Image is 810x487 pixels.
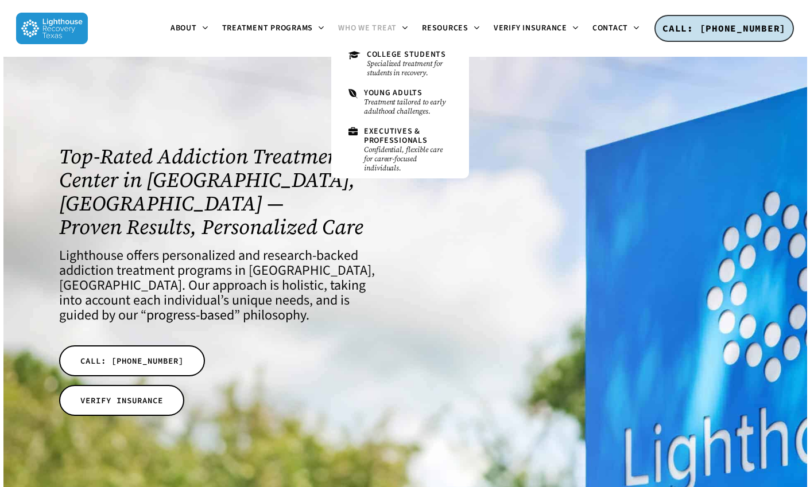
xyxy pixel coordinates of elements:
span: Who We Treat [338,22,397,34]
h1: Top-Rated Addiction Treatment Center in [GEOGRAPHIC_DATA], [GEOGRAPHIC_DATA] — Proven Results, Pe... [59,145,391,239]
a: CALL: [PHONE_NUMBER] [654,15,794,42]
a: Contact [586,24,646,33]
small: Specialized treatment for students in recovery. [367,59,452,77]
span: College Students [367,49,446,60]
img: Lighthouse Recovery Texas [16,13,88,44]
span: VERIFY INSURANCE [80,395,163,406]
a: Who We Treat [331,24,415,33]
span: About [170,22,197,34]
a: Resources [415,24,487,33]
span: Contact [592,22,628,34]
a: CALL: [PHONE_NUMBER] [59,345,205,376]
small: Confidential, flexible care for career-focused individuals. [364,145,452,173]
span: Verify Insurance [494,22,567,34]
a: College StudentsSpecialized treatment for students in recovery. [343,45,458,83]
span: Executives & Professionals [364,126,428,146]
a: About [164,24,215,33]
span: CALL: [PHONE_NUMBER] [80,355,184,367]
a: VERIFY INSURANCE [59,385,184,416]
span: Resources [422,22,468,34]
small: Treatment tailored to early adulthood challenges. [364,98,452,116]
a: Executives & ProfessionalsConfidential, flexible care for career-focused individuals. [343,122,458,178]
span: Treatment Programs [222,22,313,34]
a: Treatment Programs [215,24,332,33]
a: Verify Insurance [487,24,586,33]
span: CALL: [PHONE_NUMBER] [662,22,786,34]
span: Young Adults [364,87,423,99]
a: Young AdultsTreatment tailored to early adulthood challenges. [343,83,458,122]
a: progress-based [146,305,234,325]
h4: Lighthouse offers personalized and research-backed addiction treatment programs in [GEOGRAPHIC_DA... [59,248,391,323]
